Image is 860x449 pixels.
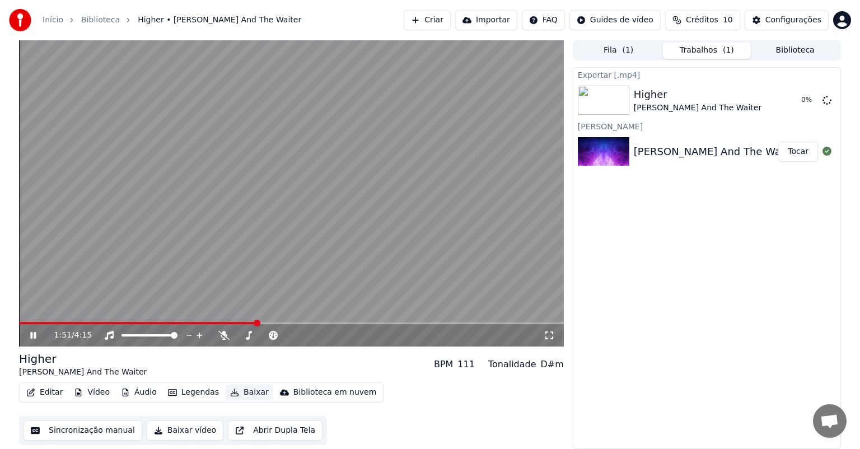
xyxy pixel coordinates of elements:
button: Baixar [226,385,273,400]
button: Importar [455,10,517,30]
button: Vídeo [69,385,114,400]
div: 0 % [801,96,818,105]
button: FAQ [522,10,565,30]
div: Configurações [765,15,821,26]
div: Higher [19,351,147,367]
a: Biblioteca [81,15,120,26]
button: Guides de vídeo [569,10,661,30]
div: [PERSON_NAME] And The Waiter [19,367,147,378]
div: 111 [457,358,475,371]
span: Créditos [686,15,718,26]
div: [PERSON_NAME] And The Waiter - Higher [634,144,842,160]
div: Biblioteca em nuvem [293,387,377,398]
img: youka [9,9,31,31]
button: Fila [574,43,663,59]
button: Tocar [778,142,818,162]
div: Exportar [.mp4] [573,68,840,81]
button: Editar [22,385,67,400]
span: 10 [723,15,733,26]
div: / [54,330,81,341]
button: Créditos10 [665,10,740,30]
span: Higher • [PERSON_NAME] And The Waiter [138,15,301,26]
button: Baixar vídeo [147,420,223,441]
div: Tonalidade [488,358,536,371]
nav: breadcrumb [43,15,301,26]
div: Higher [634,87,761,102]
button: Criar [404,10,451,30]
button: Biblioteca [751,43,839,59]
button: Áudio [116,385,161,400]
span: ( 1 ) [622,45,633,56]
span: 1:51 [54,330,72,341]
div: [PERSON_NAME] [573,119,840,133]
span: 4:15 [74,330,92,341]
a: Início [43,15,63,26]
div: D#m [541,358,564,371]
span: ( 1 ) [723,45,734,56]
button: Abrir Dupla Tela [228,420,322,441]
a: Bate-papo aberto [813,404,847,438]
button: Configurações [745,10,829,30]
button: Trabalhos [663,43,751,59]
button: Legendas [163,385,223,400]
div: [PERSON_NAME] And The Waiter [634,102,761,114]
div: BPM [434,358,453,371]
button: Sincronização manual [24,420,142,441]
